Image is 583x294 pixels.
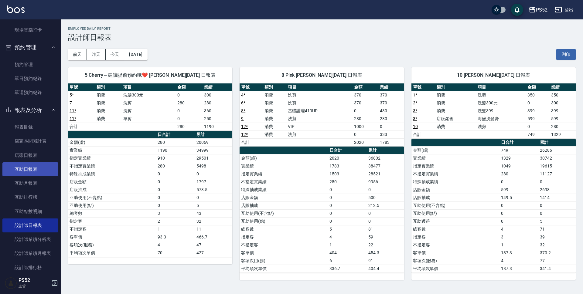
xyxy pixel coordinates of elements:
[240,186,328,194] td: 特殊抽成業績
[526,123,550,130] td: 0
[2,232,58,246] a: 設計師業績分析表
[411,265,499,272] td: 平均項次單價
[328,249,367,257] td: 404
[511,4,523,16] button: save
[328,154,367,162] td: 2020
[367,147,404,154] th: 累計
[499,186,538,194] td: 599
[538,265,576,272] td: 341.4
[19,277,49,283] h5: PS52
[2,39,58,55] button: 預約管理
[68,138,156,146] td: 金額(虛)
[411,241,499,249] td: 不指定客
[195,209,232,217] td: 43
[263,83,286,91] th: 類別
[378,138,404,146] td: 1783
[68,154,156,162] td: 指定實業績
[2,162,58,176] a: 互助日報表
[122,83,176,91] th: 項目
[499,139,538,147] th: 日合計
[411,83,435,91] th: 單號
[68,27,576,31] h2: Employee Daily Report
[2,102,58,118] button: 報表及分析
[378,99,404,107] td: 370
[7,5,25,13] img: Logo
[476,91,526,99] td: 洗剪
[68,33,576,42] h3: 設計師日報表
[176,107,203,115] td: 0
[411,249,499,257] td: 客單價
[68,249,156,257] td: 平均項次單價
[411,257,499,265] td: 客項次(服務)
[499,233,538,241] td: 3
[556,49,576,60] button: 列印
[367,178,404,186] td: 9956
[538,257,576,265] td: 77
[328,257,367,265] td: 6
[353,99,378,107] td: 370
[526,130,550,138] td: 749
[156,225,195,233] td: 1
[550,130,576,138] td: 1329
[367,249,404,257] td: 454.3
[241,116,244,121] a: 9
[70,100,72,105] a: 7
[122,99,176,107] td: 洗剪
[286,115,353,123] td: 洗剪
[435,83,476,91] th: 類別
[156,201,195,209] td: 0
[538,139,576,147] th: 累計
[367,241,404,249] td: 22
[538,201,576,209] td: 0
[240,138,263,146] td: 合計
[156,146,195,154] td: 1190
[367,194,404,201] td: 500
[68,170,156,178] td: 特殊抽成業績
[176,99,203,107] td: 280
[411,83,576,139] table: a dense table
[538,154,576,162] td: 30742
[240,147,404,273] table: a dense table
[240,217,328,225] td: 互助使用(點)
[499,146,538,154] td: 749
[499,162,538,170] td: 1049
[95,99,122,107] td: 消費
[240,154,328,162] td: 金額(虛)
[68,83,95,91] th: 單號
[240,265,328,272] td: 平均項次單價
[203,123,232,130] td: 1190
[499,257,538,265] td: 4
[328,162,367,170] td: 1783
[240,83,263,91] th: 單號
[122,107,176,115] td: 洗剪
[68,146,156,154] td: 實業績
[195,170,232,178] td: 0
[550,107,576,115] td: 399
[68,225,156,233] td: 不指定客
[367,225,404,233] td: 81
[435,115,476,123] td: 店販銷售
[378,83,404,91] th: 業績
[68,241,156,249] td: 客項次(服務)
[538,225,576,233] td: 71
[552,4,576,15] button: 登出
[367,233,404,241] td: 59
[526,99,550,107] td: 0
[203,99,232,107] td: 280
[411,170,499,178] td: 不指定實業績
[240,194,328,201] td: 店販金額
[195,178,232,186] td: 1797
[106,49,124,60] button: 今天
[195,225,232,233] td: 11
[156,186,195,194] td: 0
[240,241,328,249] td: 不指定客
[378,123,404,130] td: 0
[156,162,195,170] td: 280
[156,241,195,249] td: 4
[367,209,404,217] td: 0
[240,257,328,265] td: 客項次(服務)
[2,148,58,162] a: 店家日報表
[435,107,476,115] td: 消費
[328,201,367,209] td: 0
[195,241,232,249] td: 47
